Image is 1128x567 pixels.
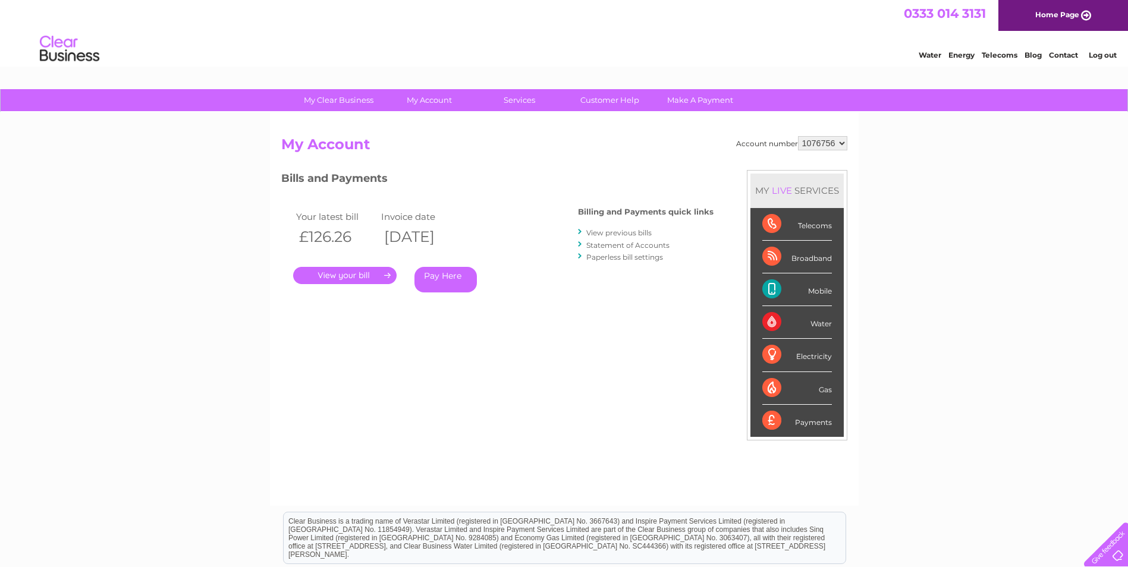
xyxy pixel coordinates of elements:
[586,241,670,250] a: Statement of Accounts
[39,31,100,67] img: logo.png
[293,225,379,249] th: £126.26
[281,170,714,191] h3: Bills and Payments
[769,185,794,196] div: LIVE
[561,89,659,111] a: Customer Help
[284,7,846,58] div: Clear Business is a trading name of Verastar Limited (registered in [GEOGRAPHIC_DATA] No. 3667643...
[982,51,1017,59] a: Telecoms
[762,241,832,273] div: Broadband
[762,372,832,405] div: Gas
[750,174,844,207] div: MY SERVICES
[380,89,478,111] a: My Account
[762,339,832,371] div: Electricity
[378,209,464,225] td: Invoice date
[1089,51,1117,59] a: Log out
[762,273,832,306] div: Mobile
[948,51,975,59] a: Energy
[293,209,379,225] td: Your latest bill
[919,51,941,59] a: Water
[586,253,663,262] a: Paperless bill settings
[281,136,847,159] h2: My Account
[904,6,986,21] a: 0333 014 3131
[414,267,477,292] a: Pay Here
[736,136,847,150] div: Account number
[651,89,749,111] a: Make A Payment
[1025,51,1042,59] a: Blog
[762,208,832,241] div: Telecoms
[1049,51,1078,59] a: Contact
[378,225,464,249] th: [DATE]
[470,89,568,111] a: Services
[293,267,397,284] a: .
[762,306,832,339] div: Water
[290,89,388,111] a: My Clear Business
[578,207,714,216] h4: Billing and Payments quick links
[586,228,652,237] a: View previous bills
[762,405,832,437] div: Payments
